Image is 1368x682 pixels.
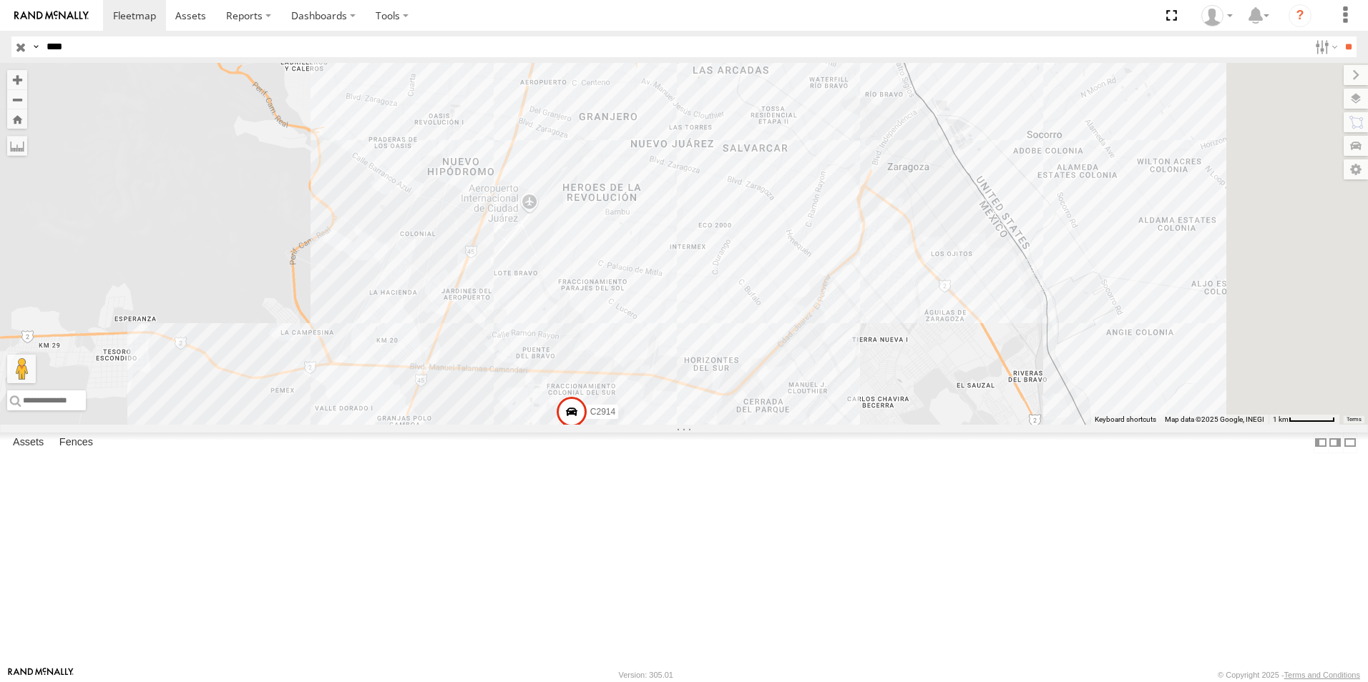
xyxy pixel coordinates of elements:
label: Map Settings [1344,159,1368,179]
i: ? [1289,4,1311,27]
label: Assets [6,433,51,453]
span: Map data ©2025 Google, INEGI [1165,415,1264,423]
div: © Copyright 2025 - [1218,671,1360,679]
span: 1 km [1273,415,1289,423]
span: C2914 [590,407,615,417]
label: Fences [52,433,100,453]
a: Terms [1347,417,1362,422]
a: Terms and Conditions [1284,671,1360,679]
button: Zoom out [7,89,27,109]
button: Keyboard shortcuts [1095,415,1156,425]
label: Search Query [30,36,41,57]
label: Dock Summary Table to the Right [1328,433,1342,453]
button: Zoom in [7,70,27,89]
label: Measure [7,136,27,156]
label: Hide Summary Table [1343,433,1357,453]
button: Drag Pegman onto the map to open Street View [7,355,36,383]
button: Zoom Home [7,109,27,129]
label: Dock Summary Table to the Left [1314,433,1328,453]
div: Jonathan Soto [1196,5,1238,26]
button: Map Scale: 1 km per 61 pixels [1269,415,1339,425]
div: Version: 305.01 [619,671,673,679]
img: rand-logo.svg [14,11,89,21]
label: Search Filter Options [1309,36,1340,57]
a: Visit our Website [8,668,74,682]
